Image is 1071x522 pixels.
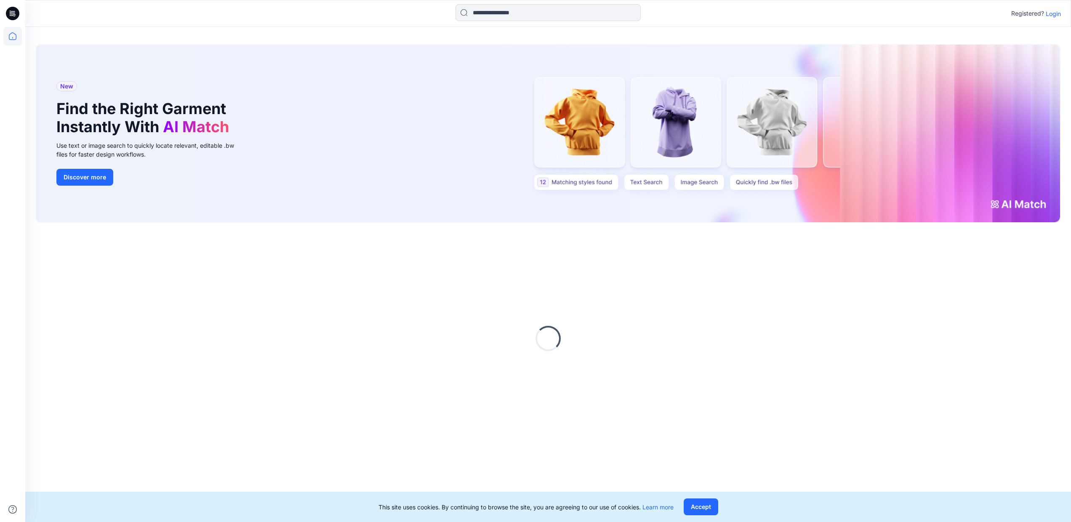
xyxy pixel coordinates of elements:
[60,81,73,91] span: New
[378,503,674,511] p: This site uses cookies. By continuing to browse the site, you are agreeing to our use of cookies.
[56,100,233,136] h1: Find the Right Garment Instantly With
[684,498,718,515] button: Accept
[1011,8,1044,19] p: Registered?
[1046,9,1061,18] p: Login
[56,141,246,159] div: Use text or image search to quickly locate relevant, editable .bw files for faster design workflows.
[642,503,674,511] a: Learn more
[56,169,113,186] button: Discover more
[163,117,229,136] span: AI Match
